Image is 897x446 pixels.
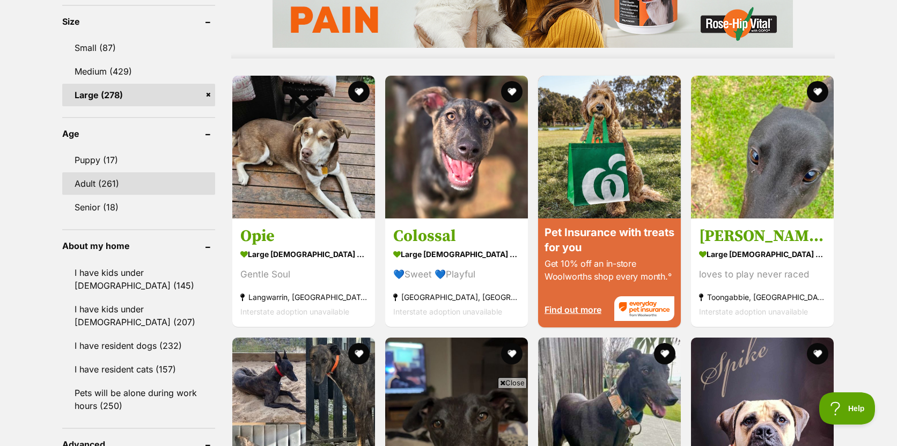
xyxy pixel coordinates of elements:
[240,268,367,282] div: Gentle Soul
[240,308,349,317] span: Interstate adoption unavailable
[62,241,215,251] header: About my home
[819,392,876,425] iframe: Help Scout Beacon - Open
[62,36,215,59] a: Small (87)
[62,334,215,357] a: I have resident dogs (232)
[691,76,834,218] img: Brett - never raced - Greyhound Dog
[807,81,828,103] button: favourite
[501,81,523,103] button: favourite
[348,81,370,103] button: favourite
[62,84,215,106] a: Large (278)
[62,196,215,218] a: Senior (18)
[393,268,520,282] div: 💙Sweet 💙Playful
[393,308,502,317] span: Interstate adoption unavailable
[62,129,215,138] header: Age
[393,290,520,305] strong: [GEOGRAPHIC_DATA], [GEOGRAPHIC_DATA]
[62,261,215,297] a: I have kids under [DEMOGRAPHIC_DATA] (145)
[385,218,528,327] a: Colossal large [DEMOGRAPHIC_DATA] Dog 💙Sweet 💙Playful [GEOGRAPHIC_DATA], [GEOGRAPHIC_DATA] Inters...
[807,343,828,364] button: favourite
[699,268,826,282] div: loves to play never raced
[393,247,520,262] strong: large [DEMOGRAPHIC_DATA] Dog
[62,60,215,83] a: Medium (429)
[691,218,834,327] a: [PERSON_NAME] - never raced large [DEMOGRAPHIC_DATA] Dog loves to play never raced Toongabbie, [G...
[240,247,367,262] strong: large [DEMOGRAPHIC_DATA] Dog
[699,247,826,262] strong: large [DEMOGRAPHIC_DATA] Dog
[62,172,215,195] a: Adult (261)
[232,218,375,327] a: Opie large [DEMOGRAPHIC_DATA] Dog Gentle Soul Langwarrin, [GEOGRAPHIC_DATA] Interstate adoption u...
[501,343,523,364] button: favourite
[498,377,527,388] span: Close
[62,382,215,417] a: Pets will be alone during work hours (250)
[348,343,370,364] button: favourite
[62,358,215,381] a: I have resident cats (157)
[62,298,215,333] a: I have kids under [DEMOGRAPHIC_DATA] (207)
[253,392,644,441] iframe: Advertisement
[62,17,215,26] header: Size
[62,149,215,171] a: Puppy (17)
[385,76,528,218] img: Colossal - Australian Kelpie x Staghound Dog
[232,76,375,218] img: Opie - Labrador Retriever x Siberian Husky Dog
[699,290,826,305] strong: Toongabbie, [GEOGRAPHIC_DATA]
[393,226,520,247] h3: Colossal
[699,226,826,247] h3: [PERSON_NAME] - never raced
[699,308,808,317] span: Interstate adoption unavailable
[240,290,367,305] strong: Langwarrin, [GEOGRAPHIC_DATA]
[654,343,675,364] button: favourite
[240,226,367,247] h3: Opie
